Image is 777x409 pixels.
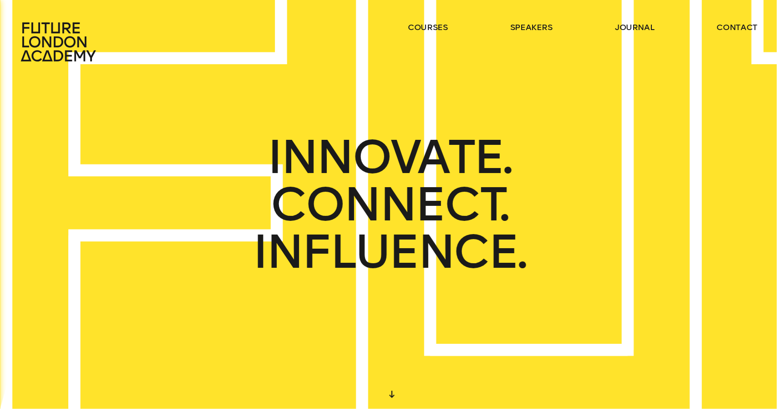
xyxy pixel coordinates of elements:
span: INNOVATE. [267,133,510,181]
span: CONNECT. [270,181,507,228]
a: journal [615,22,655,33]
span: INFLUENCE. [253,228,525,276]
a: speakers [510,22,553,33]
a: contact [717,22,758,33]
a: courses [408,22,448,33]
